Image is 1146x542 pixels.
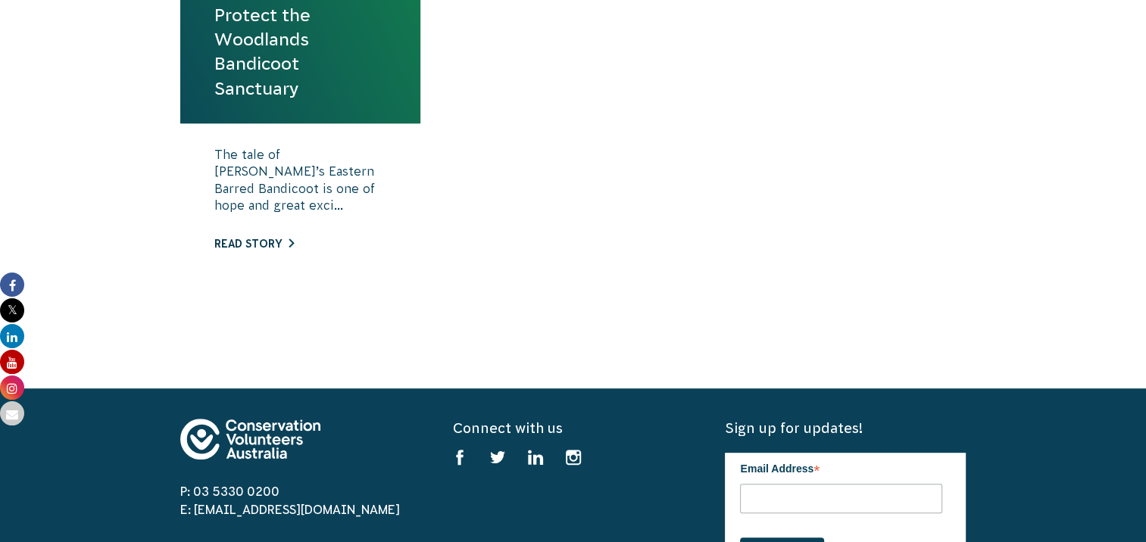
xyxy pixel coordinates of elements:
label: Email Address [740,453,942,481]
p: The tale of [PERSON_NAME]’s Eastern Barred Bandicoot is one of hope and great exci... [214,146,387,222]
img: logo-footer.svg [180,419,320,459]
a: Read story [214,238,294,250]
h5: Connect with us [452,419,693,438]
a: Protect the Woodlands Bandicoot Sanctuary [214,3,387,101]
a: E: [EMAIL_ADDRESS][DOMAIN_NAME] [180,503,400,516]
a: P: 03 5330 0200 [180,484,279,498]
h5: Sign up for updates! [725,419,966,438]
